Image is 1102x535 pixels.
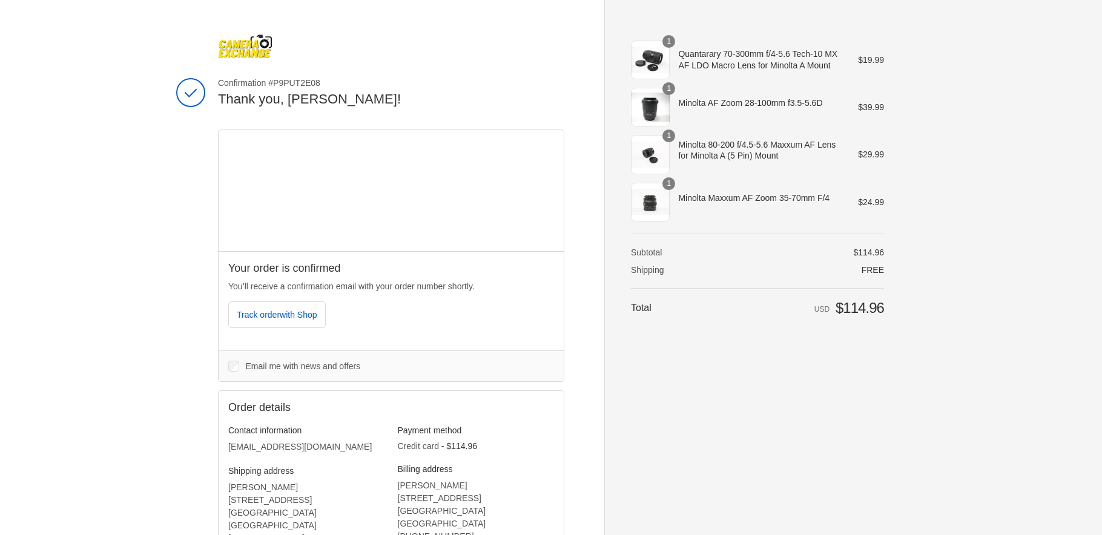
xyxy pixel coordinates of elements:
span: Free [862,265,884,275]
bdo: [EMAIL_ADDRESS][DOMAIN_NAME] [228,442,372,451]
span: Confirmation #P9PUT2E08 [218,77,564,88]
span: Credit card [398,441,439,451]
span: $114.96 [836,300,884,316]
h3: Contact information [228,425,385,436]
span: $29.99 [858,149,884,159]
h3: Billing address [398,464,555,474]
button: Track orderwith Shop [228,301,326,328]
span: - $114.96 [441,441,477,451]
span: Email me with news and offers [246,361,361,371]
span: Total [631,303,652,313]
h3: Shipping address [228,465,385,476]
span: Minolta 80-200 f/4.5-5.6 Maxxum AF Lens for Minolta A (5 Pin) Mount [678,139,841,161]
p: You’ll receive a confirmation email with your order number shortly. [228,280,554,293]
h3: Payment method [398,425,555,436]
iframe: Google map displaying pin point of shipping address: Rochester, Minnesota [219,130,564,251]
span: 1 [662,35,675,48]
span: $24.99 [858,197,884,207]
img: Camera Exchange [218,34,272,58]
span: USD [814,305,830,313]
span: 1 [662,130,675,142]
span: 1 [662,177,675,190]
h2: Thank you, [PERSON_NAME]! [218,91,564,108]
span: Track order [237,310,317,320]
span: Quantarary 70-300mm f/4-5.6 Tech-10 MX AF LDO Macro Lens for Minolta A Mount [678,48,841,70]
span: $39.99 [858,102,884,112]
span: Shipping [631,265,664,275]
h2: Your order is confirmed [228,261,554,275]
span: with Shop [280,310,317,320]
span: Minolta Maxxum AF Zoom 35-70mm F/4 [678,192,841,203]
span: Minolta AF Zoom 28-100mm f3.5-5.6D [678,97,841,108]
h2: Order details [228,401,391,415]
div: Google map displaying pin point of shipping address: Rochester, Minnesota [219,130,564,251]
span: $19.99 [858,55,884,65]
span: 1 [662,82,675,95]
span: $114.96 [853,248,884,257]
th: Subtotal [631,247,703,258]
